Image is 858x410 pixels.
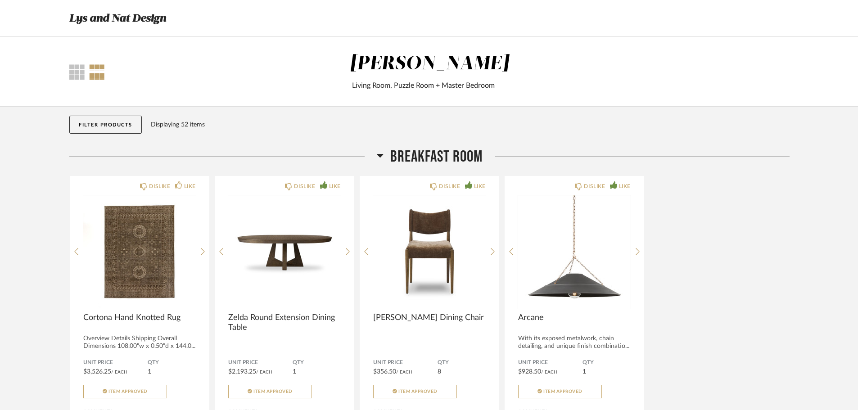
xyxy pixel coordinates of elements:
[543,389,583,394] span: Item Approved
[373,385,457,398] button: Item Approved
[619,182,631,191] div: LIKE
[228,369,256,375] span: $2,193.25
[518,359,583,366] span: Unit Price
[518,335,631,350] div: With its exposed metalwork, chain detailing, and unique finish combinatio...
[518,385,602,398] button: Item Approved
[398,389,438,394] span: Item Approved
[108,389,148,394] span: Item Approved
[192,80,655,91] div: Living Room, Puzzle Room + Master Bedroom
[373,369,396,375] span: $356.50
[228,313,341,333] span: Zelda Round Extension Dining Table
[541,370,557,374] span: / Each
[253,389,293,394] span: Item Approved
[518,195,631,308] img: undefined
[83,313,196,323] span: Cortona Hand Knotted Rug
[83,385,167,398] button: Item Approved
[151,120,786,130] div: Displaying 52 items
[83,359,148,366] span: Unit Price
[228,359,293,366] span: Unit Price
[228,385,312,398] button: Item Approved
[373,195,486,308] img: undefined
[184,182,196,191] div: LIKE
[373,359,438,366] span: Unit Price
[584,182,605,191] div: DISLIKE
[148,359,196,366] span: QTY
[350,54,509,73] div: [PERSON_NAME]
[518,313,631,323] span: Arcane
[256,370,272,374] span: / Each
[583,359,631,366] span: QTY
[69,116,142,134] button: Filter Products
[228,195,341,308] img: undefined
[111,370,127,374] span: / Each
[583,369,586,375] span: 1
[293,369,296,375] span: 1
[148,369,151,375] span: 1
[373,313,486,323] span: [PERSON_NAME] Dining Chair
[396,370,412,374] span: / Each
[149,182,170,191] div: DISLIKE
[329,182,341,191] div: LIKE
[439,182,460,191] div: DISLIKE
[438,359,486,366] span: QTY
[438,369,441,375] span: 8
[83,369,111,375] span: $3,526.25
[69,10,166,27] h3: Lys and Nat Design
[294,182,315,191] div: DISLIKE
[83,335,196,350] div: Overview Details Shipping Overall Dimensions 108.00"w x 0.50"d x 144.0...
[293,359,341,366] span: QTY
[474,182,486,191] div: LIKE
[83,195,196,308] img: undefined
[518,369,541,375] span: $928.50
[390,147,483,167] span: Breakfast Room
